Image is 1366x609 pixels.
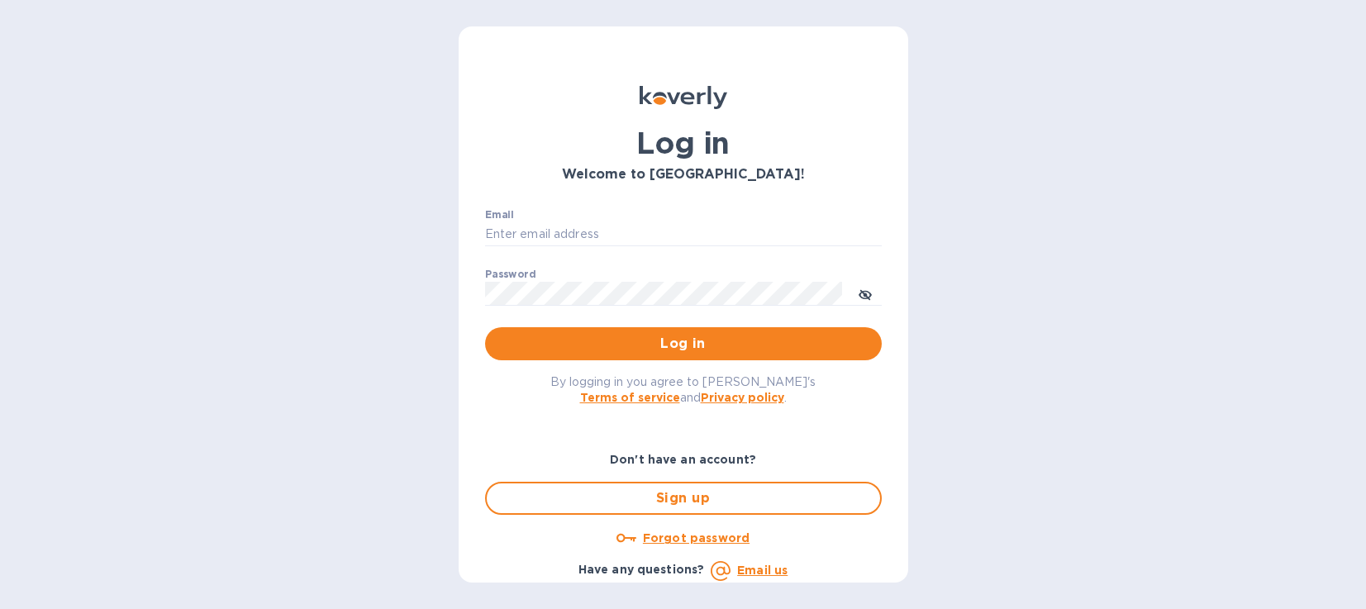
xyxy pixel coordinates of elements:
[500,488,867,508] span: Sign up
[737,564,788,577] a: Email us
[485,327,882,360] button: Log in
[701,391,784,404] a: Privacy policy
[610,453,756,466] b: Don't have an account?
[485,269,535,279] label: Password
[578,563,705,576] b: Have any questions?
[485,222,882,247] input: Enter email address
[643,531,750,545] u: Forgot password
[485,126,882,160] h1: Log in
[550,375,816,404] span: By logging in you agree to [PERSON_NAME]'s and .
[485,482,882,515] button: Sign up
[580,391,680,404] a: Terms of service
[640,86,727,109] img: Koverly
[849,277,882,310] button: toggle password visibility
[485,167,882,183] h3: Welcome to [GEOGRAPHIC_DATA]!
[498,334,869,354] span: Log in
[485,210,514,220] label: Email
